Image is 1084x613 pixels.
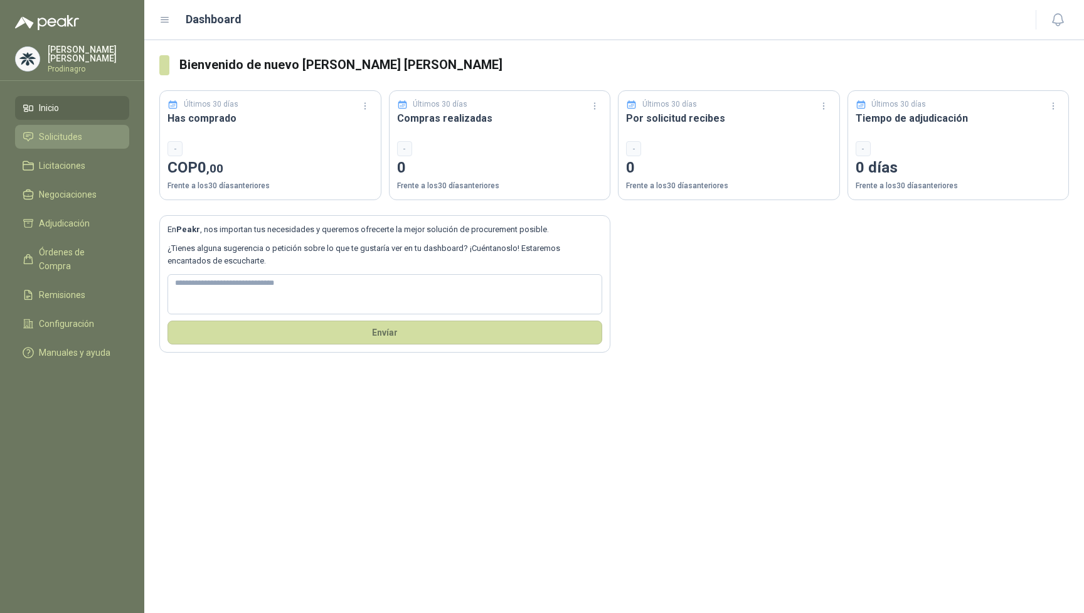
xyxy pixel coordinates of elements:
h3: Tiempo de adjudicación [856,110,1061,126]
p: Últimos 30 días [184,99,238,110]
span: Licitaciones [39,159,85,173]
span: Configuración [39,317,94,331]
div: - [856,141,871,156]
div: - [626,141,641,156]
p: 0 días [856,156,1061,180]
span: Negociaciones [39,188,97,201]
a: Manuales y ayuda [15,341,129,365]
p: 0 [626,156,832,180]
img: Logo peakr [15,15,79,30]
span: Adjudicación [39,216,90,230]
a: Configuración [15,312,129,336]
a: Remisiones [15,283,129,307]
a: Solicitudes [15,125,129,149]
a: Adjudicación [15,211,129,235]
span: Órdenes de Compra [39,245,117,273]
h1: Dashboard [186,11,242,28]
span: ,00 [206,161,223,176]
h3: Por solicitud recibes [626,110,832,126]
span: 0 [198,159,223,176]
p: Frente a los 30 días anteriores [626,180,832,192]
span: Remisiones [39,288,85,302]
h3: Bienvenido de nuevo [PERSON_NAME] [PERSON_NAME] [179,55,1069,75]
a: Negociaciones [15,183,129,206]
p: Frente a los 30 días anteriores [167,180,373,192]
a: Órdenes de Compra [15,240,129,278]
p: Frente a los 30 días anteriores [397,180,603,192]
div: - [167,141,183,156]
p: 0 [397,156,603,180]
p: COP [167,156,373,180]
p: ¿Tienes alguna sugerencia o petición sobre lo que te gustaría ver en tu dashboard? ¡Cuéntanoslo! ... [167,242,602,268]
p: En , nos importan tus necesidades y queremos ofrecerte la mejor solución de procurement posible. [167,223,602,236]
div: - [397,141,412,156]
p: Últimos 30 días [642,99,697,110]
span: Manuales y ayuda [39,346,110,360]
h3: Compras realizadas [397,110,603,126]
span: Solicitudes [39,130,82,144]
p: Últimos 30 días [413,99,467,110]
p: Prodinagro [48,65,129,73]
span: Inicio [39,101,59,115]
p: Frente a los 30 días anteriores [856,180,1061,192]
img: Company Logo [16,47,40,71]
b: Peakr [176,225,200,234]
h3: Has comprado [167,110,373,126]
a: Inicio [15,96,129,120]
a: Licitaciones [15,154,129,178]
button: Envíar [167,321,602,344]
p: Últimos 30 días [871,99,926,110]
p: [PERSON_NAME] [PERSON_NAME] [48,45,129,63]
